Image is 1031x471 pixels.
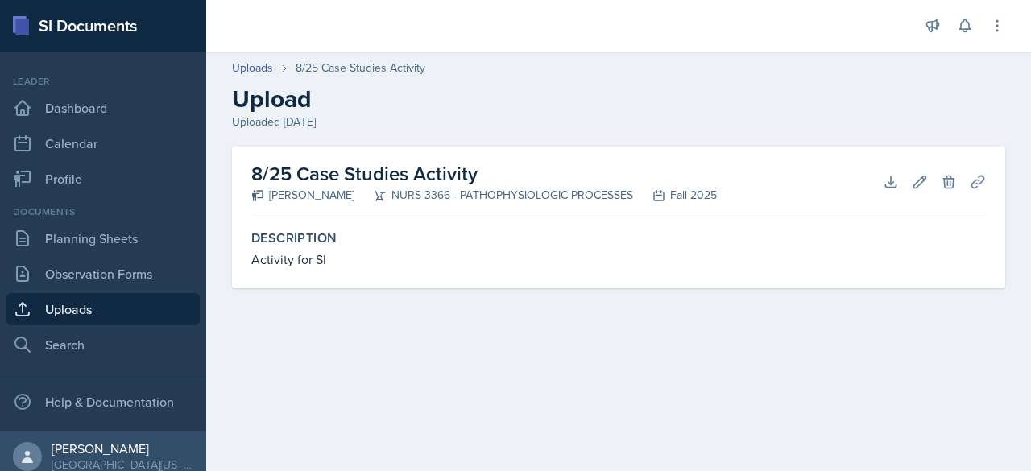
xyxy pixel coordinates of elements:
[251,159,717,188] h2: 8/25 Case Studies Activity
[6,74,200,89] div: Leader
[6,92,200,124] a: Dashboard
[232,60,273,76] a: Uploads
[251,230,986,246] label: Description
[251,187,354,204] div: [PERSON_NAME]
[6,222,200,254] a: Planning Sheets
[296,60,425,76] div: 8/25 Case Studies Activity
[6,258,200,290] a: Observation Forms
[6,328,200,361] a: Search
[354,187,633,204] div: NURS 3366 - PATHOPHYSIOLOGIC PROCESSES
[6,293,200,325] a: Uploads
[251,250,986,269] div: Activity for SI
[6,127,200,159] a: Calendar
[232,114,1005,130] div: Uploaded [DATE]
[232,85,1005,114] h2: Upload
[6,386,200,418] div: Help & Documentation
[6,205,200,219] div: Documents
[6,163,200,195] a: Profile
[52,440,193,457] div: [PERSON_NAME]
[633,187,717,204] div: Fall 2025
